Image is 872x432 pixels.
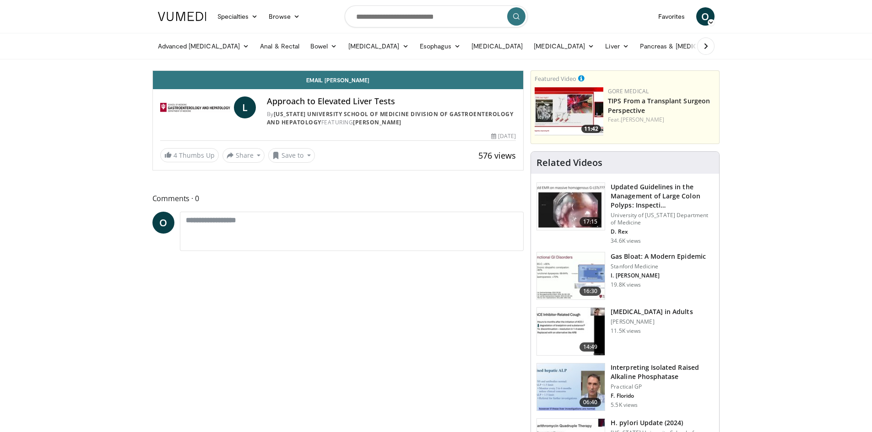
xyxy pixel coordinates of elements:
h3: [MEDICAL_DATA] in Adults [611,307,693,316]
h3: Updated Guidelines in the Management of Large Colon Polyps: Inspecti… [611,182,714,210]
h3: H. pylori Update (2024) [611,418,714,427]
img: dfcfcb0d-b871-4e1a-9f0c-9f64970f7dd8.150x105_q85_crop-smart_upscale.jpg [537,183,605,230]
input: Search topics, interventions [345,5,528,27]
a: Advanced [MEDICAL_DATA] [152,37,255,55]
p: 34.6K views [611,237,641,245]
a: [MEDICAL_DATA] [528,37,600,55]
a: L [234,96,256,118]
a: 11:42 [535,87,603,135]
small: Featured Video [535,75,576,83]
div: Feat. [608,116,715,124]
a: [PERSON_NAME] [621,116,664,123]
button: Save to [268,148,315,163]
a: 4 Thumbs Up [160,148,219,162]
p: 5.5K views [611,401,638,409]
h3: Gas Bloat: A Modern Epidemic [611,252,706,261]
span: 14:49 [580,342,601,352]
p: F. Florido [611,392,714,400]
button: Share [222,148,265,163]
a: Esophagus [414,37,466,55]
span: 17:15 [580,217,601,226]
span: 576 views [478,150,516,161]
span: 16:30 [580,287,601,296]
a: Liver [600,37,634,55]
a: [PERSON_NAME] [353,118,401,126]
span: 4 [173,151,177,160]
a: O [696,7,715,26]
a: Email [PERSON_NAME] [153,71,524,89]
a: Browse [263,7,305,26]
a: Bowel [305,37,342,55]
div: By FEATURING [267,110,516,127]
img: Indiana University School of Medicine Division of Gastroenterology and Hepatology [160,96,230,118]
img: 4003d3dc-4d84-4588-a4af-bb6b84f49ae6.150x105_q85_crop-smart_upscale.jpg [535,87,603,135]
a: Specialties [212,7,264,26]
span: Comments 0 [152,192,524,204]
a: O [152,212,174,234]
img: VuMedi Logo [158,12,206,21]
a: [MEDICAL_DATA] [466,37,528,55]
img: 480ec31d-e3c1-475b-8289-0a0659db689a.150x105_q85_crop-smart_upscale.jpg [537,252,605,300]
p: [PERSON_NAME] [611,318,693,325]
div: [DATE] [491,132,516,140]
a: 14:49 [MEDICAL_DATA] in Adults [PERSON_NAME] 11.5K views [536,307,714,356]
p: I. [PERSON_NAME] [611,272,706,279]
a: 16:30 Gas Bloat: A Modern Epidemic Stanford Medicine I. [PERSON_NAME] 19.8K views [536,252,714,300]
a: Pancreas & [MEDICAL_DATA] [634,37,742,55]
h4: Approach to Elevated Liver Tests [267,96,516,107]
a: [MEDICAL_DATA] [343,37,414,55]
a: Favorites [653,7,691,26]
a: Anal & Rectal [255,37,305,55]
a: [US_STATE] University School of Medicine Division of Gastroenterology and Hepatology [267,110,514,126]
p: 19.8K views [611,281,641,288]
a: TIPS From a Transplant Surgeon Perspective [608,96,710,115]
h4: Related Videos [536,157,602,168]
a: 17:15 Updated Guidelines in the Management of Large Colon Polyps: Inspecti… University of [US_STA... [536,182,714,245]
p: University of [US_STATE] Department of Medicine [611,212,714,226]
img: 6a4ee52d-0f16-480d-a1b4-8187386ea2ed.150x105_q85_crop-smart_upscale.jpg [537,363,605,411]
p: Practical GP [611,383,714,390]
p: Stanford Medicine [611,263,706,270]
span: 06:40 [580,398,601,407]
a: 06:40 Interpreting Isolated Raised Alkaline Phosphatase Practical GP F. Florido 5.5K views [536,363,714,411]
p: D. Rex [611,228,714,235]
p: 11.5K views [611,327,641,335]
a: Gore Medical [608,87,649,95]
h3: Interpreting Isolated Raised Alkaline Phosphatase [611,363,714,381]
img: 11950cd4-d248-4755-8b98-ec337be04c84.150x105_q85_crop-smart_upscale.jpg [537,308,605,355]
span: 11:42 [581,125,601,133]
